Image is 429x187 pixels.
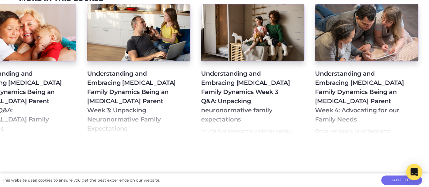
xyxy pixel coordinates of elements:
[201,4,304,134] a: Understanding and Embracing [MEDICAL_DATA] Family Dynamics Week 3 Q&A: Unpacking neuronormative f...
[381,175,422,185] button: Got it!
[87,69,179,133] h4: Understanding and Embracing [MEDICAL_DATA] Family Dynamics Being an [MEDICAL_DATA] Parent Week 3:...
[315,4,418,134] a: Understanding and Embracing [MEDICAL_DATA] Family Dynamics Being an [MEDICAL_DATA] Parent Week 4:...
[315,69,407,124] h4: Understanding and Embracing [MEDICAL_DATA] Family Dynamics Being an [MEDICAL_DATA] Parent Week 4:...
[2,177,160,184] div: This website uses cookies to ensure you get the best experience on our website.
[87,4,190,134] a: Understanding and Embracing [MEDICAL_DATA] Family Dynamics Being an [MEDICAL_DATA] Parent Week 3:...
[201,69,293,124] h4: Understanding and Embracing [MEDICAL_DATA] Family Dynamics Week 3 Q&A: Unpacking neuronormative f...
[406,164,422,180] div: Open Intercom Messenger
